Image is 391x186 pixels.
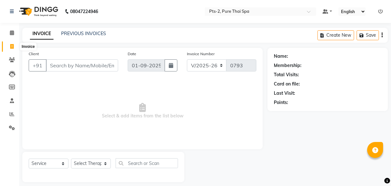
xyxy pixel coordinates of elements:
b: 08047224946 [70,3,98,20]
a: PREVIOUS INVOICES [61,31,106,36]
div: Name: [274,53,288,60]
div: Last Visit: [274,90,295,97]
div: Points: [274,99,288,106]
iframe: chat widget [364,160,385,180]
button: Save [357,30,379,40]
label: Invoice Number [187,51,215,57]
div: Card on file: [274,81,300,87]
input: Search by Name/Mobile/Email/Code [46,59,118,71]
button: +91 [29,59,46,71]
div: Invoice [20,43,36,50]
input: Search or Scan [116,158,178,168]
label: Date [128,51,136,57]
button: Create New [317,30,354,40]
a: INVOICE [30,28,53,40]
div: Total Visits: [274,71,299,78]
img: logo [16,3,60,20]
span: Select & add items from the list below [29,79,256,143]
label: Client [29,51,39,57]
div: Membership: [274,62,302,69]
